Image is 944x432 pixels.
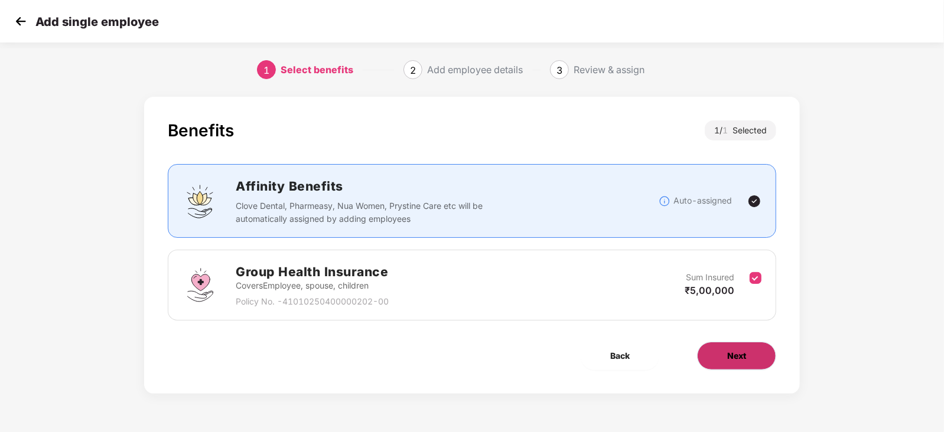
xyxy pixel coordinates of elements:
[183,267,218,303] img: svg+xml;base64,PHN2ZyBpZD0iR3JvdXBfSGVhbHRoX0luc3VyYW5jZSIgZGF0YS1uYW1lPSJHcm91cCBIZWFsdGggSW5zdX...
[236,279,389,292] p: Covers Employee, spouse, children
[168,120,234,140] div: Benefits
[727,349,746,362] span: Next
[35,15,159,29] p: Add single employee
[183,184,218,219] img: svg+xml;base64,PHN2ZyBpZD0iQWZmaW5pdHlfQmVuZWZpdHMiIGRhdGEtbmFtZT0iQWZmaW5pdHkgQmVuZWZpdHMiIHhtbG...
[581,342,659,370] button: Back
[12,12,30,30] img: svg+xml;base64,PHN2ZyB4bWxucz0iaHR0cDovL3d3dy53My5vcmcvMjAwMC9zdmciIHdpZHRoPSIzMCIgaGVpZ2h0PSIzMC...
[747,194,761,208] img: svg+xml;base64,PHN2ZyBpZD0iVGljay0yNHgyNCIgeG1sbnM9Imh0dHA6Ly93d3cudzMub3JnLzIwMDAvc3ZnIiB3aWR0aD...
[705,120,776,140] div: 1 / Selected
[427,60,523,79] div: Add employee details
[236,176,659,196] h2: Affinity Benefits
[556,64,562,76] span: 3
[263,64,269,76] span: 1
[281,60,353,79] div: Select benefits
[685,284,734,296] span: ₹5,00,000
[236,295,389,308] p: Policy No. - 41010250400000202-00
[673,194,732,207] p: Auto-assigned
[686,271,734,284] p: Sum Insured
[697,342,776,370] button: Next
[236,262,389,282] h2: Group Health Insurance
[610,349,630,362] span: Back
[574,60,644,79] div: Review & assign
[410,64,416,76] span: 2
[659,195,670,207] img: svg+xml;base64,PHN2ZyBpZD0iSW5mb18tXzMyeDMyIiBkYXRhLW5hbWU9IkluZm8gLSAzMngzMiIgeG1sbnM9Imh0dHA6Ly...
[722,125,733,135] span: 1
[236,199,489,225] p: Clove Dental, Pharmeasy, Nua Women, Prystine Care etc will be automatically assigned by adding em...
